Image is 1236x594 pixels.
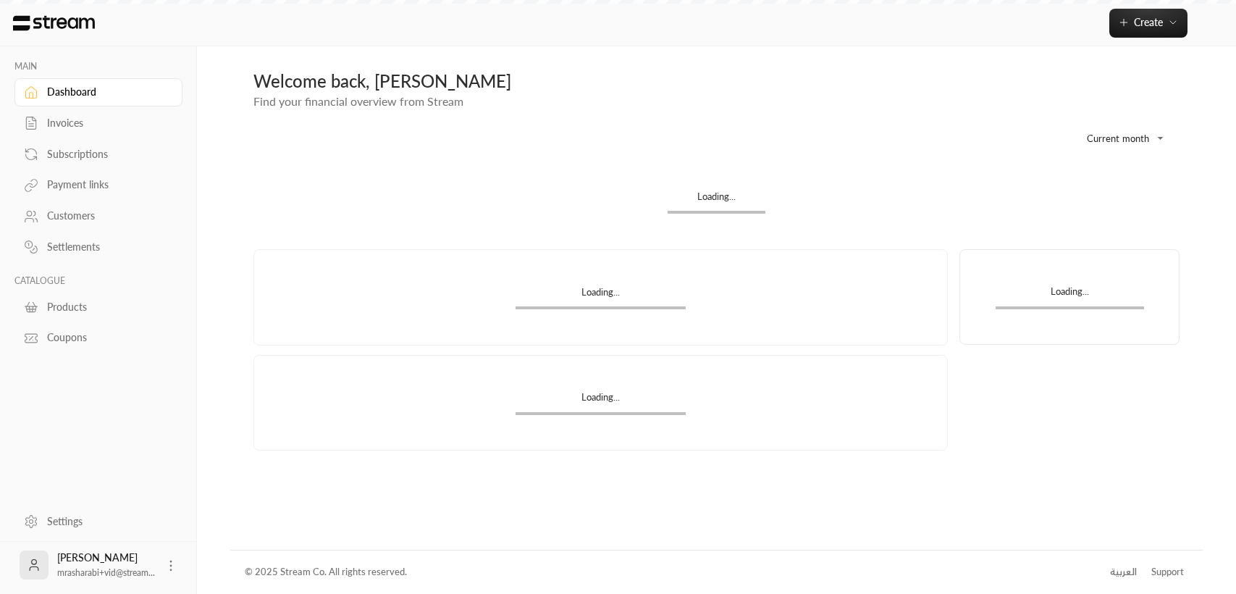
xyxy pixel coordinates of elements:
[14,324,182,352] a: Coupons
[47,116,164,130] div: Invoices
[47,300,164,314] div: Products
[1134,16,1163,28] span: Create
[14,109,182,138] a: Invoices
[14,507,182,535] a: Settings
[668,190,765,211] div: Loading...
[253,70,1180,93] div: Welcome back, [PERSON_NAME]
[57,551,155,580] div: [PERSON_NAME]
[14,275,182,287] p: CATALOGUE
[14,171,182,199] a: Payment links
[57,567,155,578] span: mrasharabi+vid@stream...
[253,94,463,108] span: Find your financial overview from Stream
[14,140,182,168] a: Subscriptions
[47,514,164,529] div: Settings
[1110,565,1137,580] div: العربية
[14,233,182,262] a: Settlements
[12,15,96,31] img: Logo
[47,330,164,345] div: Coupons
[14,202,182,230] a: Customers
[14,293,182,321] a: Products
[14,78,182,106] a: Dashboard
[245,565,407,580] div: © 2025 Stream Co. All rights reserved.
[47,147,164,162] div: Subscriptions
[996,285,1144,306] div: Loading...
[516,285,686,306] div: Loading...
[1146,559,1188,585] a: Support
[47,177,164,192] div: Payment links
[14,61,182,72] p: MAIN
[1064,120,1172,157] div: Current month
[47,240,164,254] div: Settlements
[516,390,686,411] div: Loading...
[47,85,164,99] div: Dashboard
[1109,9,1187,38] button: Create
[47,209,164,223] div: Customers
